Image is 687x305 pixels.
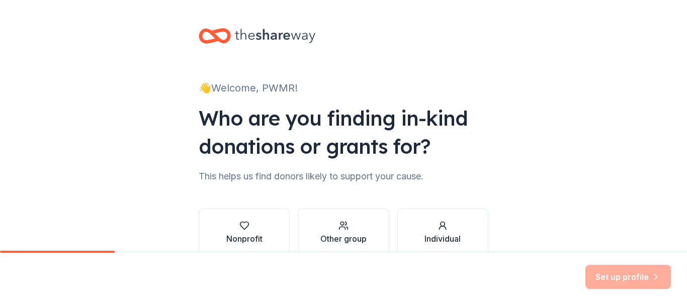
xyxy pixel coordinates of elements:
[226,233,263,245] div: Nonprofit
[199,168,488,184] div: This helps us find donors likely to support your cause.
[199,209,290,257] button: Nonprofit
[298,209,389,257] button: Other group
[397,209,488,257] button: Individual
[320,233,367,245] div: Other group
[199,104,488,160] div: Who are you finding in-kind donations or grants for?
[424,233,461,245] div: Individual
[199,80,488,96] div: 👋 Welcome, PWMR!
